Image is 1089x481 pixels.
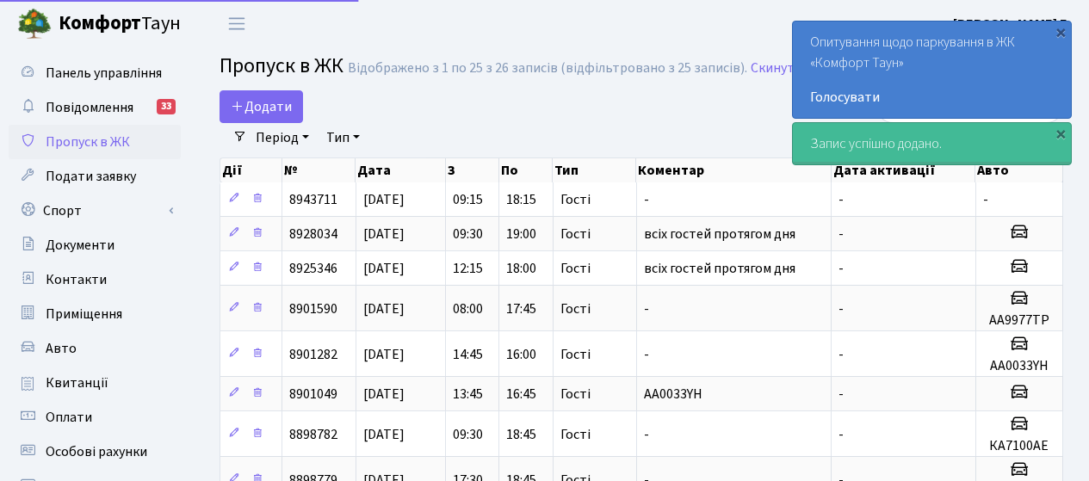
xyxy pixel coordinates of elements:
span: 08:00 [453,299,483,318]
h5: AA0033YH [983,358,1055,374]
a: [PERSON_NAME] Г. [953,14,1068,34]
a: Повідомлення33 [9,90,181,125]
th: Тип [553,158,636,182]
span: [DATE] [363,425,405,444]
span: 8928034 [289,225,337,244]
span: Гості [560,387,591,401]
span: - [644,190,649,209]
span: - [983,190,988,209]
span: 8943711 [289,190,337,209]
span: Документи [46,236,114,255]
span: 18:45 [506,425,536,444]
span: Приміщення [46,305,122,324]
span: Панель управління [46,64,162,83]
span: - [644,345,649,364]
span: - [644,425,649,444]
span: 8925346 [289,259,337,278]
th: Авто [975,158,1062,182]
span: [DATE] [363,190,405,209]
span: Гості [560,428,591,441]
span: всіх гостей протягом дня [644,259,795,278]
a: Подати заявку [9,159,181,194]
span: 12:15 [453,259,483,278]
div: × [1052,125,1069,142]
b: [PERSON_NAME] Г. [953,15,1068,34]
span: - [838,299,844,318]
div: Відображено з 1 по 25 з 26 записів (відфільтровано з 25 записів). [348,60,747,77]
span: Подати заявку [46,167,136,186]
span: [DATE] [363,345,405,364]
a: Документи [9,228,181,262]
div: × [1052,23,1069,40]
span: Авто [46,339,77,358]
th: З [446,158,499,182]
h5: КА7100АЕ [983,438,1055,454]
span: [DATE] [363,299,405,318]
a: Тип [319,123,367,152]
th: Дата активації [832,158,975,182]
span: - [644,299,649,318]
span: 8901049 [289,385,337,404]
th: № [282,158,356,182]
span: 19:00 [506,225,536,244]
span: - [838,225,844,244]
span: 16:45 [506,385,536,404]
a: Квитанції [9,366,181,400]
b: Комфорт [59,9,141,37]
h5: АА9977ТР [983,312,1055,329]
span: Пропуск в ЖК [46,133,130,151]
a: Приміщення [9,297,181,331]
span: AA0033YH [644,385,702,404]
span: Пропуск в ЖК [220,51,343,81]
span: Гості [560,302,591,316]
a: Додати [220,90,303,123]
a: Контакти [9,262,181,297]
div: Запис успішно додано. [793,123,1071,164]
div: Опитування щодо паркування в ЖК «Комфорт Таун» [793,22,1071,118]
th: Дії [220,158,282,182]
a: Оплати [9,400,181,435]
span: 09:30 [453,225,483,244]
span: 09:30 [453,425,483,444]
a: Період [249,123,316,152]
span: всіх гостей протягом дня [644,225,795,244]
span: Оплати [46,408,92,427]
span: 18:00 [506,259,536,278]
span: - [838,385,844,404]
span: Особові рахунки [46,442,147,461]
span: - [838,259,844,278]
span: Таун [59,9,181,39]
span: - [838,190,844,209]
th: По [499,158,553,182]
span: 16:00 [506,345,536,364]
span: 09:15 [453,190,483,209]
span: Гості [560,193,591,207]
th: Дата [356,158,446,182]
th: Коментар [636,158,832,182]
a: Пропуск в ЖК [9,125,181,159]
span: Гості [560,348,591,361]
a: Особові рахунки [9,435,181,469]
span: Гості [560,262,591,275]
span: [DATE] [363,259,405,278]
span: Додати [231,97,292,116]
span: - [838,425,844,444]
span: 18:15 [506,190,536,209]
span: Квитанції [46,373,108,392]
span: 8898782 [289,425,337,444]
span: Повідомлення [46,98,133,117]
button: Переключити навігацію [215,9,258,38]
span: [DATE] [363,385,405,404]
span: Контакти [46,270,107,289]
span: Гості [560,227,591,241]
a: Авто [9,331,181,366]
img: logo.png [17,7,52,41]
span: 17:45 [506,299,536,318]
a: Голосувати [810,87,1054,108]
span: [DATE] [363,225,405,244]
a: Панель управління [9,56,181,90]
span: 8901590 [289,299,337,318]
span: 14:45 [453,345,483,364]
a: Спорт [9,194,181,228]
span: 13:45 [453,385,483,404]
